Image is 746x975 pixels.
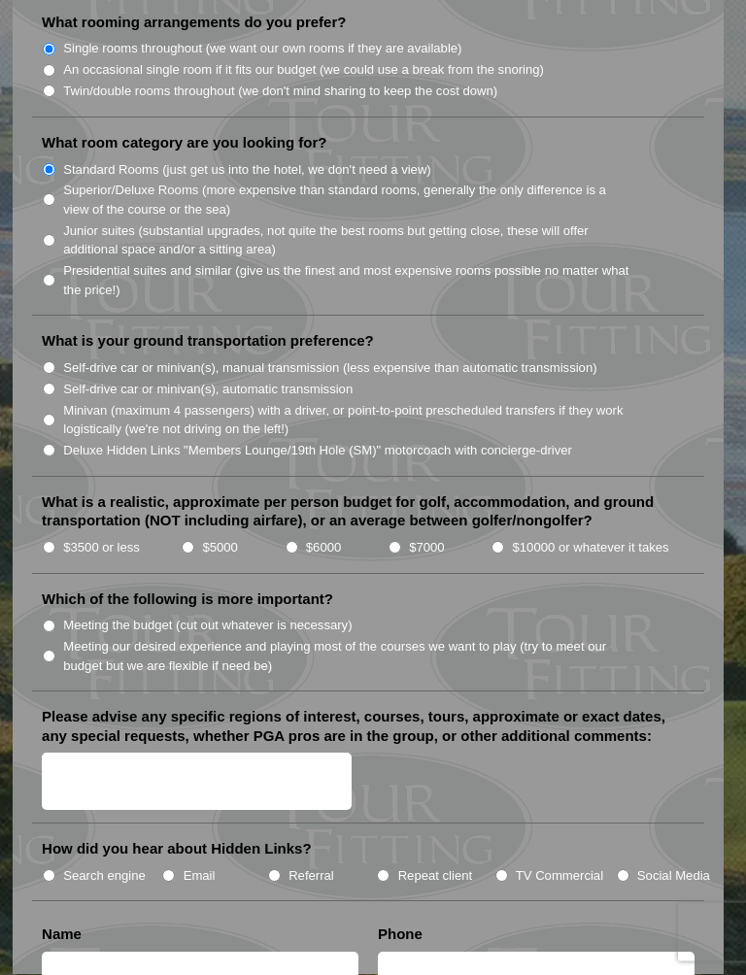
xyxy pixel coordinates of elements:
[637,867,710,887] label: Social Media
[63,40,461,59] label: Single rooms throughout (we want our own rooms if they are available)
[516,867,603,887] label: TV Commercial
[306,539,341,558] label: $6000
[63,83,497,102] label: Twin/double rooms throughout (we don't mind sharing to keep the cost down)
[63,617,352,636] label: Meeting the budget (cut out whatever is necessary)
[63,161,431,181] label: Standard Rooms (just get us into the hotel, we don't need a view)
[288,867,334,887] label: Referral
[202,539,237,558] label: $5000
[398,867,473,887] label: Repeat client
[42,840,312,859] label: How did you hear about Hidden Links?
[63,638,631,676] label: Meeting our desired experience and playing most of the courses we want to play (try to meet our b...
[63,61,544,81] label: An occasional single room if it fits our budget (we could use a break from the snoring)
[63,442,572,461] label: Deluxe Hidden Links "Members Lounge/19th Hole (SM)" motorcoach with concierge-driver
[63,402,631,440] label: Minivan (maximum 4 passengers) with a driver, or point-to-point prescheduled transfers if they wo...
[42,332,374,352] label: What is your ground transportation preference?
[63,381,353,400] label: Self-drive car or minivan(s), automatic transmission
[409,539,444,558] label: $7000
[63,182,631,219] label: Superior/Deluxe Rooms (more expensive than standard rooms, generally the only difference is a vie...
[42,14,346,33] label: What rooming arrangements do you prefer?
[63,222,631,260] label: Junior suites (substantial upgrades, not quite the best rooms but getting close, these will offer...
[63,539,140,558] label: $3500 or less
[184,867,216,887] label: Email
[42,925,82,945] label: Name
[42,590,333,610] label: Which of the following is more important?
[42,134,326,153] label: What room category are you looking for?
[63,262,631,300] label: Presidential suites and similar (give us the finest and most expensive rooms possible no matter w...
[42,708,695,746] label: Please advise any specific regions of interest, courses, tours, approximate or exact dates, any s...
[378,925,423,945] label: Phone
[63,359,596,379] label: Self-drive car or minivan(s), manual transmission (less expensive than automatic transmission)
[63,867,146,887] label: Search engine
[513,539,669,558] label: $10000 or whatever it takes
[42,493,695,531] label: What is a realistic, approximate per person budget for golf, accommodation, and ground transporta...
